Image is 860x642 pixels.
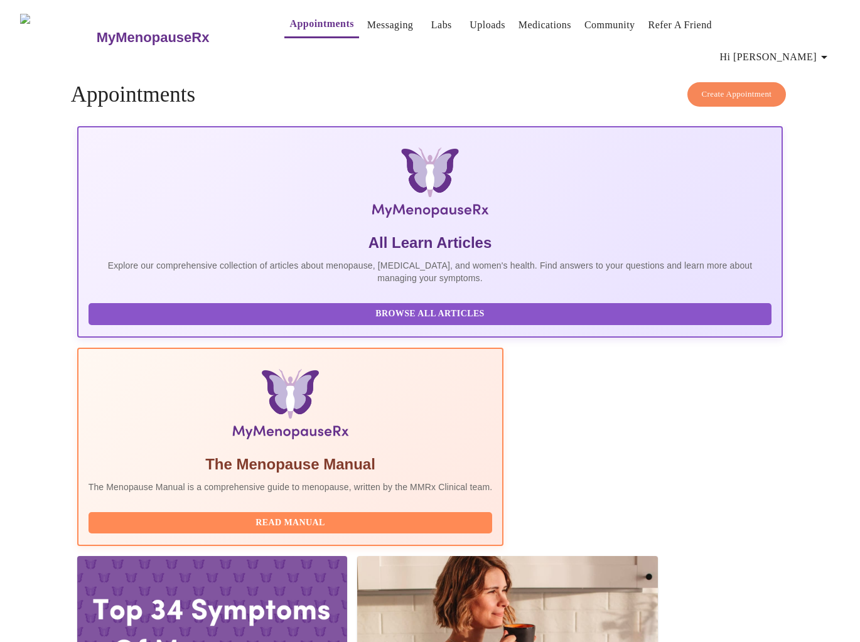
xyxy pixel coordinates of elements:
[284,11,358,38] button: Appointments
[20,14,95,61] img: MyMenopauseRx Logo
[648,16,712,34] a: Refer a Friend
[362,13,418,38] button: Messaging
[584,16,635,34] a: Community
[465,13,510,38] button: Uploads
[715,45,837,70] button: Hi [PERSON_NAME]
[71,82,790,107] h4: Appointments
[101,306,760,322] span: Browse All Articles
[195,147,666,223] img: MyMenopauseRx Logo
[720,48,832,66] span: Hi [PERSON_NAME]
[89,303,772,325] button: Browse All Articles
[513,13,576,38] button: Medications
[643,13,718,38] button: Refer a Friend
[421,13,461,38] button: Labs
[101,515,480,531] span: Read Manual
[367,16,413,34] a: Messaging
[153,369,428,444] img: Menopause Manual
[89,512,493,534] button: Read Manual
[89,454,493,474] h5: The Menopause Manual
[519,16,571,34] a: Medications
[579,13,640,38] button: Community
[95,16,259,60] a: MyMenopauseRx
[687,82,787,107] button: Create Appointment
[702,87,772,102] span: Create Appointment
[89,233,772,253] h5: All Learn Articles
[89,259,772,284] p: Explore our comprehensive collection of articles about menopause, [MEDICAL_DATA], and women's hea...
[289,15,353,33] a: Appointments
[89,308,775,318] a: Browse All Articles
[89,481,493,493] p: The Menopause Manual is a comprehensive guide to menopause, written by the MMRx Clinical team.
[97,29,210,46] h3: MyMenopauseRx
[431,16,452,34] a: Labs
[470,16,505,34] a: Uploads
[89,516,496,527] a: Read Manual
